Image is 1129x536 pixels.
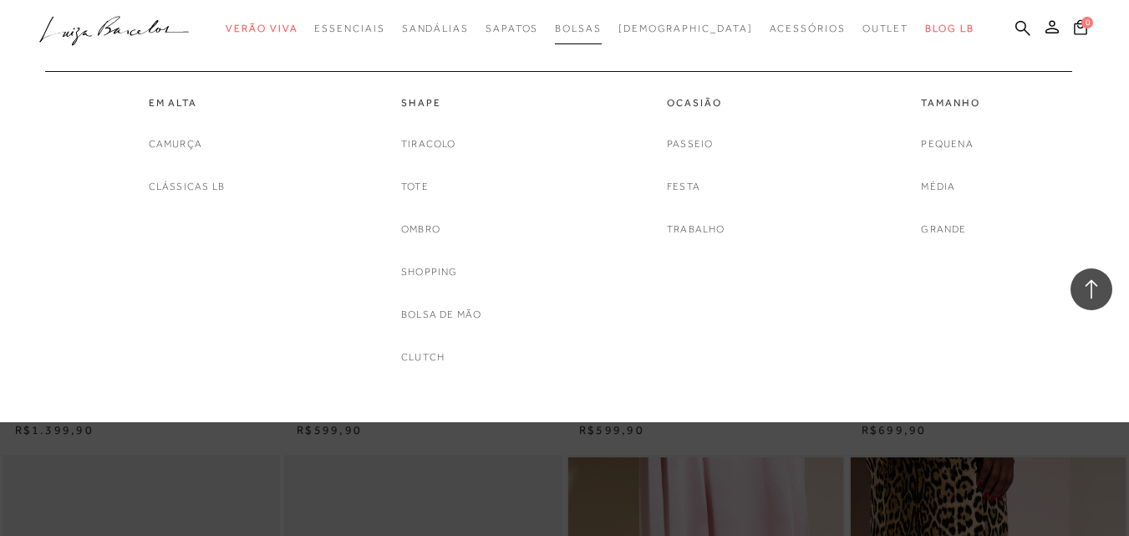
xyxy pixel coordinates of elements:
[1069,18,1092,41] button: 0
[401,178,429,196] a: noSubCategoriesText
[1081,17,1093,28] span: 0
[486,23,538,34] span: Sapatos
[226,23,298,34] span: Verão Viva
[314,13,384,44] a: categoryNavScreenReaderText
[402,23,469,34] span: Sandálias
[401,135,456,153] a: noSubCategoriesText
[667,135,713,153] a: noSubCategoriesText
[226,13,298,44] a: categoryNavScreenReaderText
[921,178,955,196] a: noSubCategoriesText
[618,13,753,44] a: noSubCategoriesText
[862,23,909,34] span: Outlet
[770,13,846,44] a: categoryNavScreenReaderText
[149,135,202,153] a: noSubCategoriesText
[401,349,445,366] a: noSubCategoriesText
[921,135,973,153] a: noSubCategoriesText
[401,221,440,238] a: noSubCategoriesText
[862,13,909,44] a: categoryNavScreenReaderText
[149,96,225,110] a: categoryNavScreenReaderText
[401,263,458,281] a: noSubCategoriesText
[921,96,979,110] a: categoryNavScreenReaderText
[618,23,753,34] span: [DEMOGRAPHIC_DATA]
[149,178,225,196] a: noSubCategoriesText
[401,96,481,110] a: categoryNavScreenReaderText
[667,96,725,110] a: categoryNavScreenReaderText
[486,13,538,44] a: categoryNavScreenReaderText
[401,306,481,324] a: noSubCategoriesText
[667,178,700,196] a: noSubCategoriesText
[925,23,974,34] span: BLOG LB
[925,13,974,44] a: BLOG LB
[921,221,966,238] a: noSubCategoriesText
[555,23,602,34] span: Bolsas
[770,23,846,34] span: Acessórios
[555,13,602,44] a: categoryNavScreenReaderText
[667,221,725,238] a: noSubCategoriesText
[402,13,469,44] a: categoryNavScreenReaderText
[314,23,384,34] span: Essenciais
